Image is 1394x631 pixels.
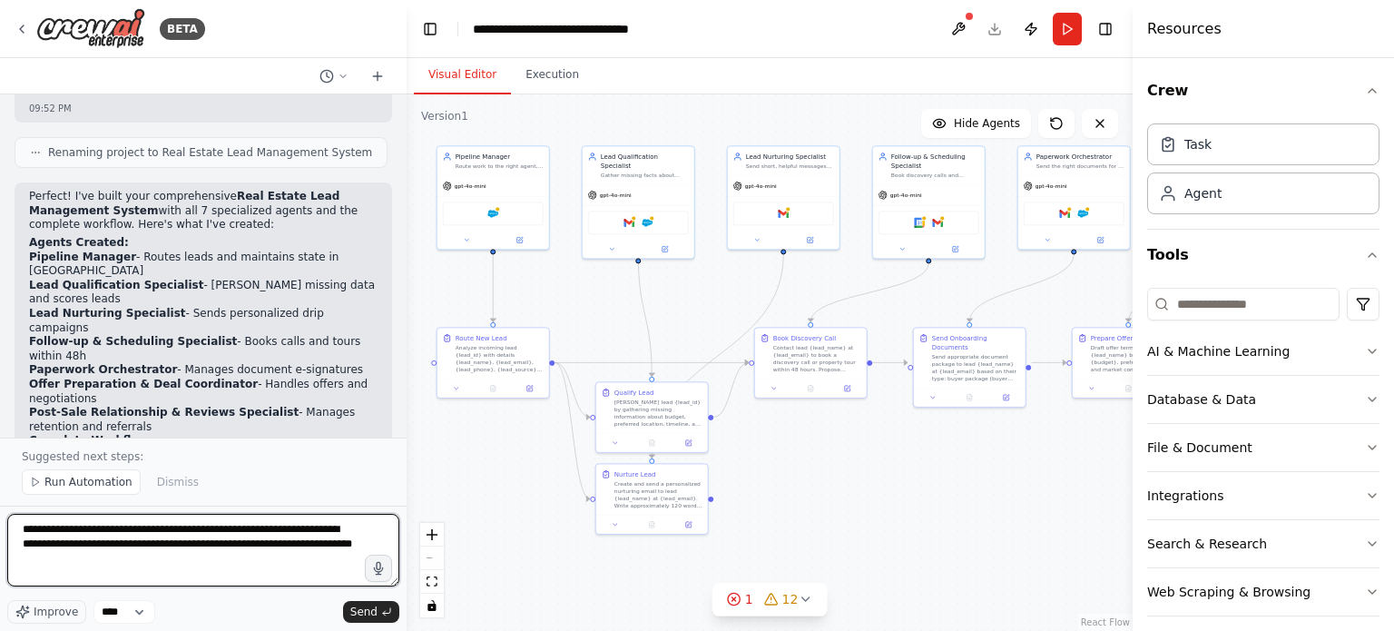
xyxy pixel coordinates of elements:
strong: Pipeline Manager [29,251,136,263]
button: 112 [712,583,828,616]
div: Version 1 [421,109,468,123]
button: Improve [7,600,86,624]
button: Open in side panel [784,234,836,245]
button: Run Automation [22,469,141,495]
strong: Offer Preparation & Deal Coordinator [29,378,258,390]
span: 12 [782,590,799,608]
div: 09:52 PM [29,102,378,115]
button: Open in side panel [494,234,545,245]
div: Book Discovery Call [773,333,837,342]
div: Tools [1147,281,1379,631]
span: gpt-4o-mini [455,182,486,190]
button: Hide right sidebar [1093,16,1118,42]
button: AI & Machine Learning [1147,328,1379,375]
div: Nurture Lead [614,469,656,478]
button: Hide left sidebar [417,16,443,42]
img: Gmail [1059,208,1070,219]
li: - Books calls and tours within 48h [29,335,378,363]
div: AI & Machine Learning [1147,342,1290,360]
button: Integrations [1147,472,1379,519]
strong: Complete Workflow: [29,434,152,447]
li: - Routes leads and maintains state in [GEOGRAPHIC_DATA] [29,251,378,279]
nav: breadcrumb [473,20,677,38]
div: Follow-up & Scheduling Specialist [891,152,979,170]
button: No output available [1109,383,1147,394]
li: - Sends personalized drip campaigns [29,307,378,335]
g: Edge from 0df22e18-b2d0-47e5-9442-5fb08b95e917 to dc1b6286-3229-4139-986c-37e4bfa9f471 [555,358,749,367]
span: gpt-4o-mini [1036,182,1067,190]
div: Send appropriate document package to lead {lead_name} at {lead_email} based on their type: buyer ... [932,353,1020,382]
div: Gather missing facts about leads (budget, location, timeline, pre-approval status) and assign acc... [601,172,689,179]
button: Visual Editor [414,56,511,94]
div: Lead Qualification SpecialistGather missing facts about leads (budget, location, timeline, pre-ap... [582,145,695,259]
li: - Handles offers and negotiations [29,378,378,406]
div: Prepare OfferDraft offer terms for lead {lead_name} based on their {budget}, preferred {location}... [1072,327,1185,399]
div: [PERSON_NAME] lead {lead_id} by gathering missing information about budget, preferred location, t... [614,399,702,428]
button: Crew [1147,65,1379,116]
g: Edge from 3cde6190-59df-45bd-9c7a-72b3e72a3969 to dc1b6286-3229-4139-986c-37e4bfa9f471 [713,358,749,421]
div: Lead Qualification Specialist [601,152,689,170]
g: Edge from bf4b1e45-707d-458f-9fd8-16164e1a669a to 3cde6190-59df-45bd-9c7a-72b3e72a3969 [633,254,656,377]
g: Edge from 471de76d-6cfb-42d8-b247-5f929e21e560 to 77f698cc-c9a2-479b-8b24-dc8a4e5d9a32 [1031,358,1066,367]
div: Route work to the right agent, maintain state, enforce SLAs, and make sure every interaction is w... [456,163,544,170]
span: Dismiss [157,475,199,489]
button: Hide Agents [921,109,1031,138]
button: Open in side panel [639,243,691,254]
strong: Real Estate Lead Management System [29,190,339,217]
div: Route New Lead [456,333,507,342]
button: Send [343,601,399,623]
p: Perfect! I've built your comprehensive with all 7 specialized agents and the complete workflow. H... [29,190,378,232]
div: Task [1184,135,1212,153]
span: Renaming project to Real Estate Lead Management System [48,145,372,160]
button: Open in side panel [672,519,703,530]
button: No output available [633,438,671,449]
div: Contact lead {lead_name} at {lead_email} to book a discovery call or property tour within 48 hour... [773,344,861,373]
g: Edge from 055d202d-4c3e-4081-b0c6-fde41fd03fb5 to 77f698cc-c9a2-479b-8b24-dc8a4e5d9a32 [1124,263,1223,322]
button: File & Document [1147,424,1379,471]
div: Create and send a personalized nurturing email to lead {lead_name} at {lead_email}. Write approxi... [614,480,702,509]
button: Open in side panel [1075,234,1126,245]
button: Search & Research [1147,520,1379,567]
div: File & Document [1147,439,1252,457]
button: No output available [791,383,830,394]
span: Send [350,605,378,619]
div: Send the right documents for e-signature and track completion. Choose appropriate doc packs: buye... [1036,163,1124,170]
button: Open in side panel [831,383,862,394]
a: React Flow attribution [1081,617,1130,627]
g: Edge from 0df22e18-b2d0-47e5-9442-5fb08b95e917 to 599ccf25-839b-43db-a179-04667b95abd9 [555,358,590,503]
div: Database & Data [1147,390,1256,409]
button: zoom in [420,523,444,547]
button: Execution [511,56,594,94]
div: Follow-up & Scheduling SpecialistBook discovery calls and property tours within 48 hours for hot/... [872,145,986,259]
strong: Lead Qualification Specialist [29,279,203,291]
div: Nurture LeadCreate and send a personalized nurturing email to lead {lead_name} at {lead_email}. W... [595,463,709,535]
div: Integrations [1147,487,1223,505]
div: Send short, helpful messages that get replies and bookings. Create personalized emails around 120... [746,163,834,170]
span: Improve [34,605,78,619]
button: Open in side panel [990,392,1021,403]
div: Paperwork Orchestrator [1036,152,1124,161]
button: Dismiss [148,469,208,495]
div: Qualify Lead [614,388,654,397]
img: Salesforce [1077,208,1088,219]
button: Switch to previous chat [312,65,356,87]
div: React Flow controls [420,523,444,617]
img: Google Calendar [914,217,925,228]
strong: Follow-up & Scheduling Specialist [29,335,237,348]
button: Database & Data [1147,376,1379,423]
li: - Manages document e-signatures [29,363,378,378]
div: Qualify Lead[PERSON_NAME] lead {lead_id} by gathering missing information about budget, preferred... [595,381,709,453]
div: Crew [1147,116,1379,229]
g: Edge from 1626a065-1e06-4c67-ae8f-cc137c8a83ed to 599ccf25-839b-43db-a179-04667b95abd9 [647,254,788,458]
span: gpt-4o-mini [890,192,922,199]
div: Send Onboarding DocumentsSend appropriate document package to lead {lead_name} at {lead_email} ba... [913,327,1026,408]
strong: Paperwork Orchestrator [29,363,177,376]
div: Route New LeadAnalyze incoming lead {lead_id} with details {lead_name}, {lead_email}, {lead_phone... [437,327,550,399]
div: Analyze incoming lead {lead_id} with details {lead_name}, {lead_email}, {lead_phone}, {lead_sourc... [456,344,544,373]
span: gpt-4o-mini [745,182,777,190]
button: Open in side panel [672,438,703,449]
li: - Manages retention and referrals [29,406,378,434]
li: - [PERSON_NAME] missing data and scores leads [29,279,378,307]
div: Lead Nurturing SpecialistSend short, helpful messages that get replies and bookings. Create perso... [727,145,840,250]
div: Lead Nurturing Specialist [746,152,834,161]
